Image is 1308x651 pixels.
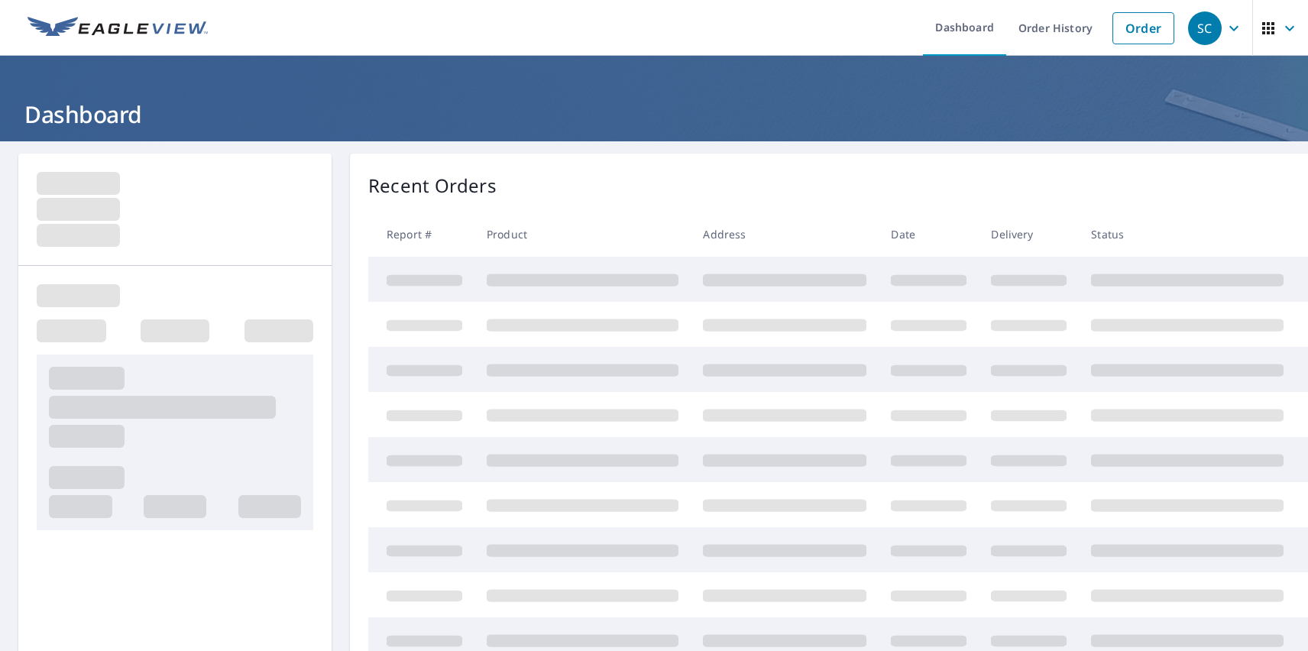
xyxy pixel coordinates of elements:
[474,212,691,257] th: Product
[28,17,208,40] img: EV Logo
[18,99,1290,130] h1: Dashboard
[691,212,879,257] th: Address
[1112,12,1174,44] a: Order
[1079,212,1296,257] th: Status
[879,212,979,257] th: Date
[979,212,1079,257] th: Delivery
[368,212,474,257] th: Report #
[368,172,497,199] p: Recent Orders
[1188,11,1222,45] div: SC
